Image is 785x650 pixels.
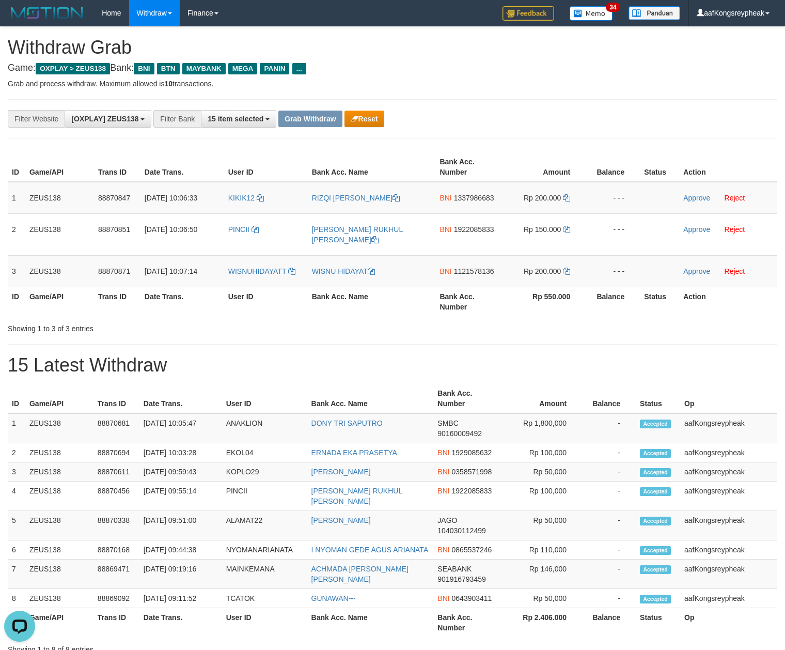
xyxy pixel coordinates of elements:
span: MAYBANK [182,63,226,74]
td: ZEUS138 [25,540,93,560]
span: Copy 0643903411 to clipboard [452,594,492,602]
td: ANAKLION [222,413,307,443]
td: TCATOK [222,589,307,608]
th: Bank Acc. Name [307,384,434,413]
a: Approve [683,225,710,234]
th: Status [640,152,679,182]
td: - [582,589,636,608]
th: Action [679,152,777,182]
span: Copy 1121578136 to clipboard [454,267,494,275]
td: - - - [586,255,640,287]
th: ID [8,287,25,316]
span: OXPLAY > ZEUS138 [36,63,110,74]
td: ZEUS138 [25,560,93,589]
span: Copy 901916793459 to clipboard [437,575,485,583]
button: Grab Withdraw [278,111,342,127]
a: Copy 200000 to clipboard [563,194,570,202]
th: Status [636,608,680,638]
th: Action [679,287,777,316]
a: PINCII [228,225,259,234]
td: - [582,482,636,511]
td: Rp 50,000 [501,462,582,482]
a: WISNUHIDAYATT [228,267,295,275]
strong: 10 [164,80,172,88]
span: BNI [439,267,451,275]
span: Copy 1922085833 to clipboard [454,225,494,234]
td: 88870456 [93,482,139,511]
td: - - - [586,182,640,214]
td: [DATE] 09:55:14 [139,482,222,511]
td: 88870338 [93,511,139,540]
div: Showing 1 to 3 of 3 entries [8,319,319,334]
span: Accepted [640,487,671,496]
td: - [582,413,636,443]
td: [DATE] 10:05:47 [139,413,222,443]
td: [DATE] 10:03:28 [139,443,222,462]
span: 15 item selected [208,115,263,123]
span: JAGO [437,516,457,524]
span: Copy 0358571998 to clipboard [452,468,492,476]
td: 1 [8,413,25,443]
a: Copy 150000 to clipboard [563,225,570,234]
a: [PERSON_NAME] [311,516,371,524]
span: KIKIK12 [228,194,255,202]
td: [DATE] 09:19:16 [139,560,222,589]
td: [DATE] 09:11:52 [139,589,222,608]
th: User ID [224,152,308,182]
th: Bank Acc. Name [308,152,436,182]
img: Feedback.jpg [503,6,554,21]
button: [OXPLAY] ZEUS138 [65,110,151,128]
th: Balance [582,608,636,638]
span: Copy 1929085632 to clipboard [452,448,492,457]
th: Game/API [25,287,94,316]
td: ZEUS138 [25,413,93,443]
span: 88870851 [98,225,130,234]
span: Copy 1337986683 to clipboard [454,194,494,202]
th: Amount [504,152,586,182]
th: Op [680,384,777,413]
img: MOTION_logo.png [8,5,86,21]
span: [DATE] 10:06:33 [145,194,197,202]
td: 88870694 [93,443,139,462]
td: aafKongsreypheak [680,511,777,540]
td: 3 [8,462,25,482]
span: Accepted [640,468,671,477]
td: 88870611 [93,462,139,482]
span: PANIN [260,63,289,74]
td: Rp 110,000 [501,540,582,560]
td: aafKongsreypheak [680,462,777,482]
th: Op [680,608,777,638]
th: Balance [586,287,640,316]
button: 15 item selected [201,110,276,128]
span: SMBC [437,419,458,427]
td: ZEUS138 [25,482,93,511]
td: Rp 50,000 [501,589,582,608]
span: BNI [437,468,449,476]
span: Accepted [640,420,671,428]
td: Rp 100,000 [501,482,582,511]
th: Status [640,287,679,316]
td: 3 [8,255,25,287]
th: Game/API [25,152,94,182]
span: Accepted [640,517,671,525]
span: Copy 90160009492 to clipboard [437,429,482,438]
span: BNI [437,546,449,554]
th: Trans ID [94,152,140,182]
span: BNI [134,63,154,74]
td: 2 [8,213,25,255]
td: 5 [8,511,25,540]
td: - [582,462,636,482]
span: MEGA [228,63,258,74]
td: ZEUS138 [25,182,94,214]
span: BNI [437,594,449,602]
td: KOPLO29 [222,462,307,482]
td: - - - [586,213,640,255]
span: Copy 0865537246 to clipboard [452,546,492,554]
button: Reset [344,111,384,127]
th: Trans ID [94,287,140,316]
span: 88870847 [98,194,130,202]
td: MAINKEMANA [222,560,307,589]
span: BNI [439,194,451,202]
th: Date Trans. [140,152,224,182]
td: ZEUS138 [25,511,93,540]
